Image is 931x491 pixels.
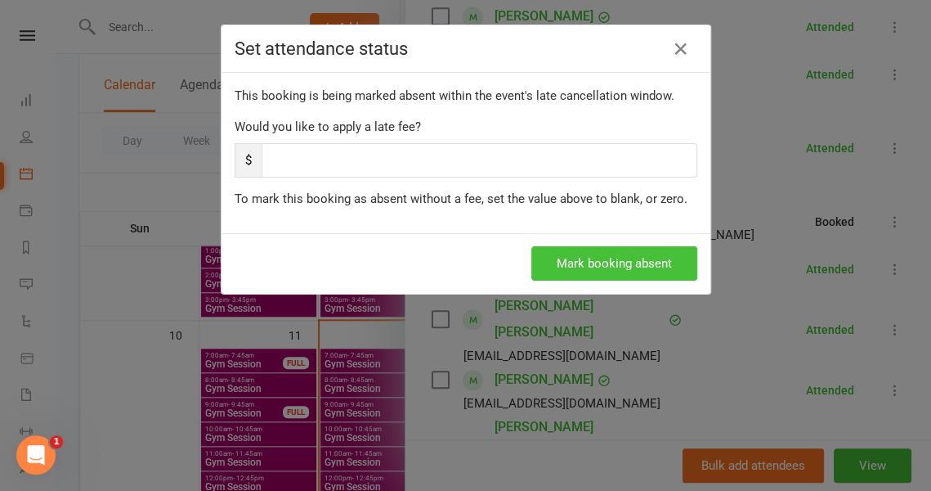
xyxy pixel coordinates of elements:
[235,189,697,209] div: To mark this booking as absent without a fee, set the value above to blank, or zero.
[235,117,697,137] div: Would you like to apply a late fee?
[235,38,697,59] h4: Set attendance status
[235,86,697,106] div: This booking is being marked absent within the event's late cancellation window.
[50,435,63,448] span: 1
[235,143,262,178] span: $
[668,36,694,62] a: Close
[531,246,697,281] button: Mark booking absent
[16,435,56,475] iframe: Intercom live chat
